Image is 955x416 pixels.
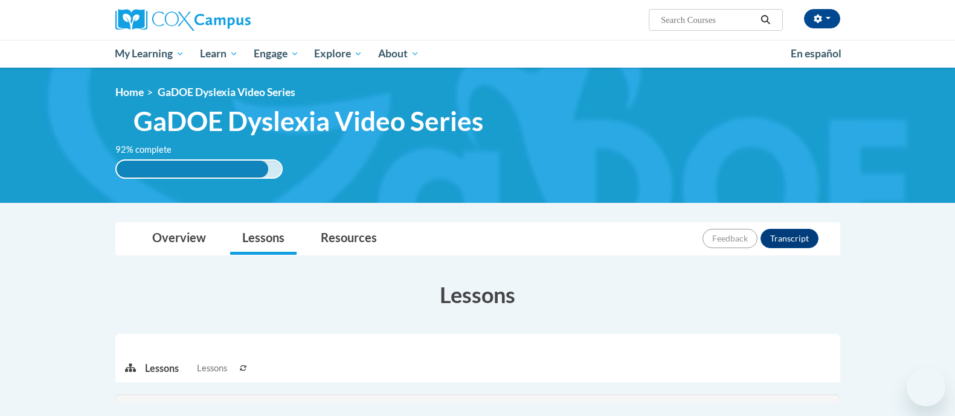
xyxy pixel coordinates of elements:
iframe: Button to launch messaging window [907,368,945,406]
span: Explore [314,46,362,61]
a: Engage [246,40,307,68]
a: About [370,40,427,68]
a: En español [783,41,849,66]
button: Account Settings [804,9,840,28]
label: 92% complete [115,143,185,156]
span: Learn [200,46,238,61]
span: About [378,46,419,61]
a: Learn [192,40,246,68]
span: GaDOE Dyslexia Video Series [158,86,295,98]
h3: Lessons [115,280,840,310]
span: My Learning [115,46,184,61]
div: 92% complete [117,161,269,178]
a: Resources [309,223,389,255]
span: Engage [254,46,299,61]
span: Lessons [197,362,227,375]
button: Transcript [760,229,818,248]
button: Feedback [703,229,757,248]
button: Search [756,13,774,27]
a: Explore [306,40,370,68]
span: GaDOE Dyslexia Video Series [133,105,483,137]
img: Cox Campus [115,9,251,31]
a: Cox Campus [115,9,345,31]
a: Lessons [230,223,297,255]
div: Main menu [97,40,858,68]
a: My Learning [108,40,193,68]
a: Overview [140,223,218,255]
p: Lessons [145,362,179,375]
span: En español [791,47,841,60]
a: Home [115,86,144,98]
input: Search Courses [660,13,756,27]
